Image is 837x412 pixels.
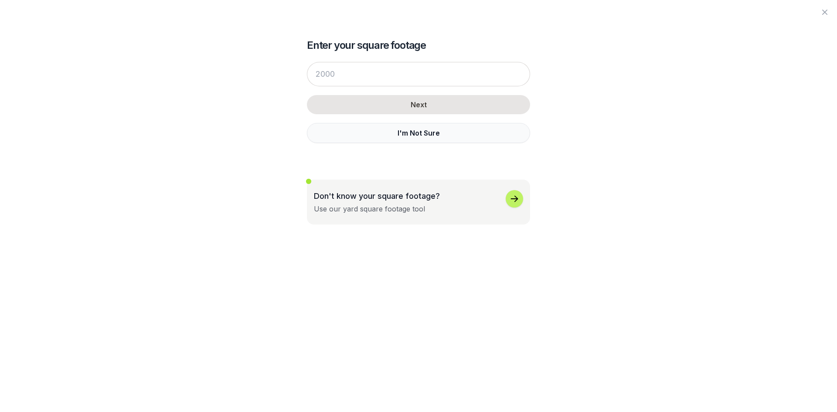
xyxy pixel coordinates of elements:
[307,95,530,114] button: Next
[314,204,425,214] div: Use our yard square footage tool
[307,38,530,52] h2: Enter your square footage
[307,123,530,143] button: I'm Not Sure
[307,62,530,86] input: 2000
[314,190,440,202] p: Don't know your square footage?
[307,180,530,225] button: Don't know your square footage?Use our yard square footage tool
